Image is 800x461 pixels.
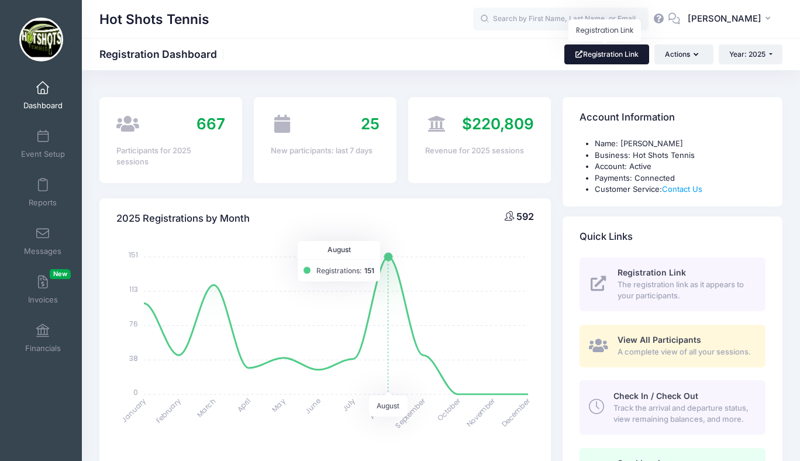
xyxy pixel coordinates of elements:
span: Year: 2025 [729,50,765,59]
span: $220,809 [462,115,534,133]
tspan: September [393,395,427,430]
tspan: December [499,395,533,429]
a: Messages [15,221,71,262]
a: Dashboard [15,75,71,116]
tspan: November [464,395,498,429]
button: Actions [654,44,713,64]
span: 667 [196,115,225,133]
tspan: 76 [129,318,138,328]
a: Financials [15,318,71,359]
li: Account: Active [595,161,765,173]
span: New [50,269,71,279]
h1: Hot Shots Tennis [99,6,209,33]
h4: 2025 Registrations by Month [116,202,250,235]
tspan: May [270,396,287,414]
span: [PERSON_NAME] [688,12,761,25]
button: Year: 2025 [719,44,782,64]
a: Check In / Check Out Track the arrival and departure status, view remaining balances, and more. [580,380,765,434]
span: Dashboard [23,101,63,111]
span: Track the arrival and departure status, view remaining balances, and more. [613,402,752,425]
a: Event Setup [15,123,71,164]
div: Registration Link [568,19,641,42]
span: Reports [29,198,57,208]
tspan: 151 [129,250,138,260]
li: Payments: Connected [595,173,765,184]
tspan: 113 [129,284,138,294]
span: Financials [25,343,61,353]
tspan: April [235,396,253,414]
div: Revenue for 2025 sessions [425,145,534,157]
tspan: 0 [133,387,138,397]
span: Registration Link [618,267,686,277]
span: Invoices [28,295,58,305]
tspan: February [154,396,182,425]
h1: Registration Dashboard [99,48,227,60]
a: View All Participants A complete view of all your sessions. [580,325,765,367]
span: 25 [361,115,380,133]
li: Customer Service: [595,184,765,195]
span: Check In / Check Out [613,391,698,401]
tspan: August [367,396,392,421]
li: Name: [PERSON_NAME] [595,138,765,150]
button: [PERSON_NAME] [680,6,782,33]
h4: Quick Links [580,220,633,253]
img: Hot Shots Tennis [19,18,63,61]
div: New participants: last 7 days [271,145,380,157]
tspan: October [435,395,463,423]
span: Event Setup [21,149,65,159]
tspan: March [195,396,218,419]
span: Messages [24,246,61,256]
h4: Account Information [580,101,675,135]
li: Business: Hot Shots Tennis [595,150,765,161]
span: 592 [516,211,534,222]
a: InvoicesNew [15,269,71,310]
a: Registration Link The registration link as it appears to your participants. [580,257,765,311]
span: A complete view of all your sessions. [618,346,752,358]
div: Participants for 2025 sessions [116,145,225,168]
tspan: 38 [129,353,138,363]
a: Reports [15,172,71,213]
tspan: July [340,396,358,414]
tspan: June [303,396,322,415]
span: The registration link as it appears to your participants. [618,279,752,302]
a: Contact Us [662,184,702,194]
input: Search by First Name, Last Name, or Email... [473,8,649,31]
span: View All Participants [618,335,701,345]
a: Registration Link [564,44,649,64]
tspan: January [119,396,148,425]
